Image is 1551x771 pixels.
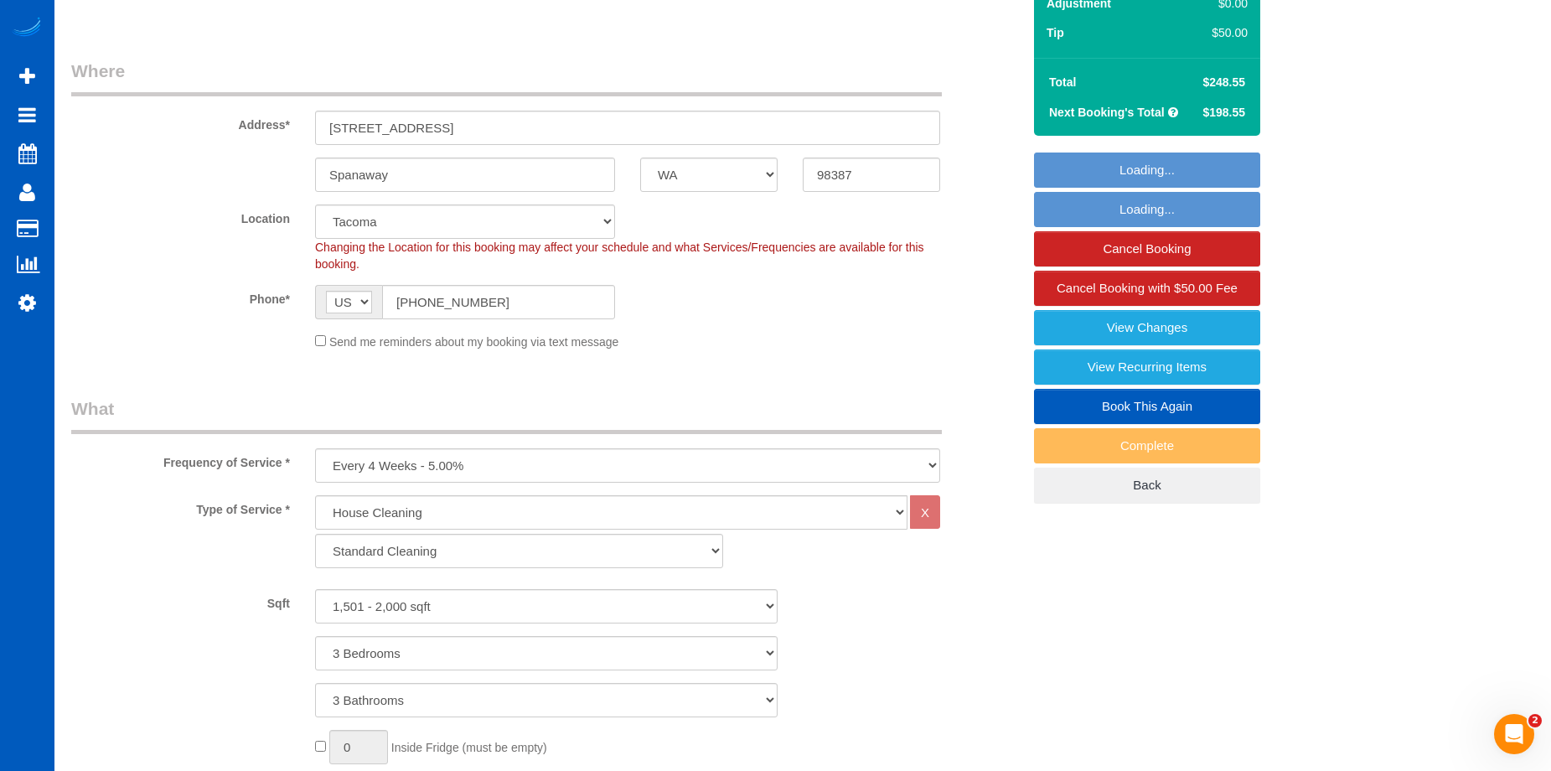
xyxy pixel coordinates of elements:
input: Phone* [382,285,615,319]
a: Book This Again [1034,389,1260,424]
span: 2 [1528,714,1542,727]
legend: What [71,396,942,434]
span: $248.55 [1202,75,1245,89]
div: $50.00 [1176,24,1248,41]
a: View Changes [1034,310,1260,345]
span: Cancel Booking with $50.00 Fee [1057,281,1238,295]
input: Zip Code* [803,158,940,192]
label: Phone* [59,285,302,308]
img: Automaid Logo [10,17,44,40]
input: City* [315,158,615,192]
legend: Where [71,59,942,96]
label: Tip [1047,24,1064,41]
label: Sqft [59,589,302,612]
strong: Next Booking's Total [1049,106,1165,119]
a: View Recurring Items [1034,349,1260,385]
a: Back [1034,468,1260,503]
span: $198.55 [1202,106,1245,119]
strong: Total [1049,75,1076,89]
span: Inside Fridge (must be empty) [391,741,547,754]
span: Send me reminders about my booking via text message [329,335,619,349]
label: Frequency of Service * [59,448,302,471]
label: Location [59,204,302,227]
a: Cancel Booking with $50.00 Fee [1034,271,1260,306]
span: Changing the Location for this booking may affect your schedule and what Services/Frequencies are... [315,241,924,271]
label: Type of Service * [59,495,302,518]
label: Address* [59,111,302,133]
a: Cancel Booking [1034,231,1260,266]
iframe: Intercom live chat [1494,714,1534,754]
